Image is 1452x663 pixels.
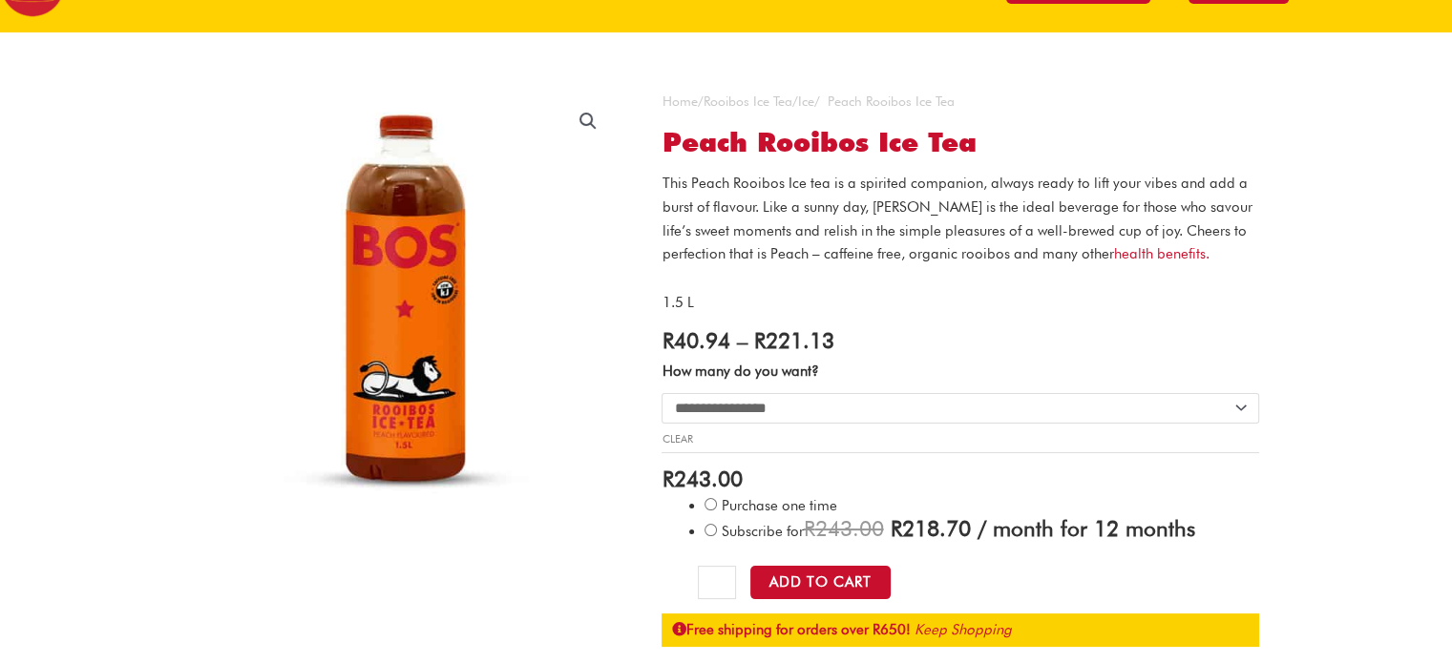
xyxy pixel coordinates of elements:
[977,515,1194,541] span: / month for 12 months
[662,432,692,445] a: Clear options
[736,327,747,353] span: –
[753,327,765,353] span: R
[662,127,1259,159] h1: Peach Rooibos Ice Tea
[662,327,729,353] bdi: 40.94
[890,515,970,541] span: 218.70
[662,90,1259,114] nav: Breadcrumb
[705,498,717,510] input: Purchase one time
[1113,245,1209,262] a: health benefits.
[571,104,605,138] a: View full-screen image gallery
[797,93,813,109] a: Ice
[753,327,833,353] bdi: 221.13
[662,93,697,109] a: Home
[662,466,742,491] bdi: 243.00
[721,497,836,514] span: Purchase one time
[803,515,883,541] span: 243.00
[703,93,791,109] a: Rooibos Ice Tea
[662,363,818,380] label: How many do you want?
[671,621,910,638] strong: Free shipping for orders over R650!
[914,621,1011,638] a: Keep Shopping
[698,566,735,600] input: Product quantity
[803,515,814,541] span: R
[662,466,673,491] span: R
[662,291,1259,315] p: 1.5 L
[662,172,1259,266] p: This Peach Rooibos Ice tea is a spirited companion, always ready to lift your vibes and add a bur...
[721,523,1194,540] span: Subscribe for
[705,524,717,536] input: Subscribe for / month for 12 months
[750,566,891,599] button: Add to Cart
[662,327,673,353] span: R
[890,515,901,541] span: R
